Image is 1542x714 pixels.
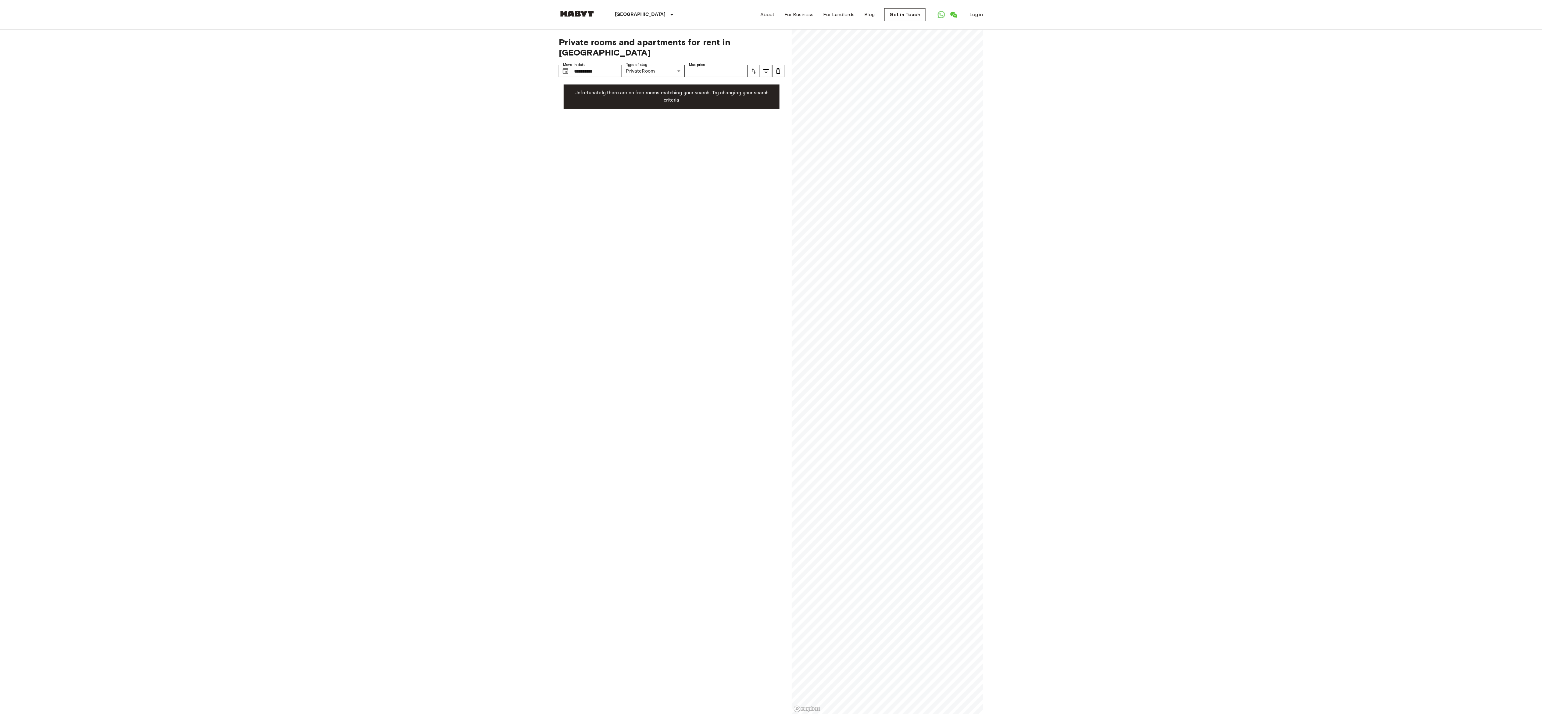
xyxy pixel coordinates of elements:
label: Max price [689,62,705,67]
img: Habyt [559,11,595,17]
p: Unfortunately there are no free rooms matching your search. Try changing your search criteria [569,89,775,104]
a: Open WhatsApp [935,9,948,21]
a: For Business [784,11,814,18]
button: Choose date, selected date is 3 Jan 2026 [559,65,572,77]
a: About [760,11,775,18]
a: Mapbox logo [794,705,820,712]
a: Open WeChat [948,9,960,21]
label: Move-in date [563,62,586,67]
label: Type of stay [626,62,648,67]
a: Get in Touch [884,8,926,21]
button: tune [748,65,760,77]
p: [GEOGRAPHIC_DATA] [615,11,666,18]
a: For Landlords [823,11,855,18]
button: tune [760,65,772,77]
span: Private rooms and apartments for rent in [GEOGRAPHIC_DATA] [559,37,784,58]
a: Log in [969,11,983,18]
a: Blog [865,11,875,18]
button: tune [772,65,784,77]
div: PrivateRoom [622,65,685,77]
